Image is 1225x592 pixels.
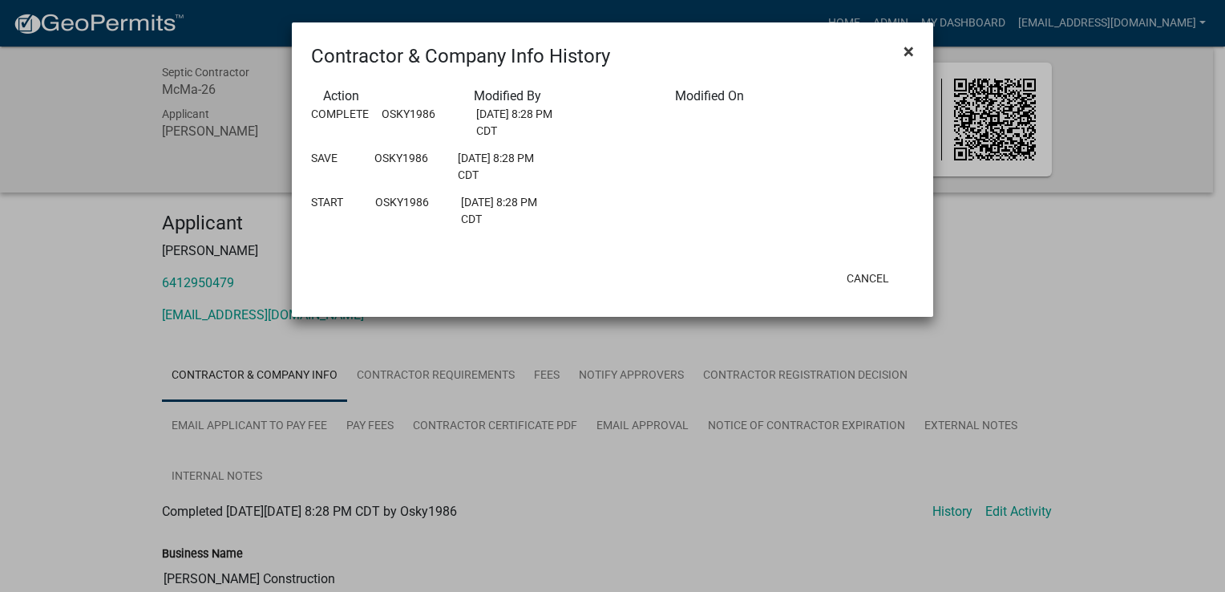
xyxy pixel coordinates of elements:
[904,40,914,63] span: ×
[299,150,362,184] div: Save
[299,194,363,228] div: Start
[363,194,449,228] div: Osky1986
[464,106,582,140] div: [DATE] 8:28 PM CDT
[311,150,539,184] button: SaveOsky1986[DATE] 8:28 PM CDT
[311,42,610,71] h4: Contractor & Company Info History
[462,87,663,106] div: Modified By
[311,194,544,228] button: StartOsky1986[DATE] 8:28 PM CDT
[311,87,462,106] div: Action
[891,29,927,74] button: Close
[446,150,551,184] div: [DATE] 8:28 PM CDT
[370,106,464,140] div: Osky1986
[311,106,570,140] button: CompleteOsky1986[DATE] 8:28 PM CDT
[663,87,914,106] div: Modified On
[299,106,370,140] div: Complete
[362,150,447,184] div: Osky1986
[449,194,556,228] div: [DATE] 8:28 PM CDT
[834,264,902,293] button: Cancel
